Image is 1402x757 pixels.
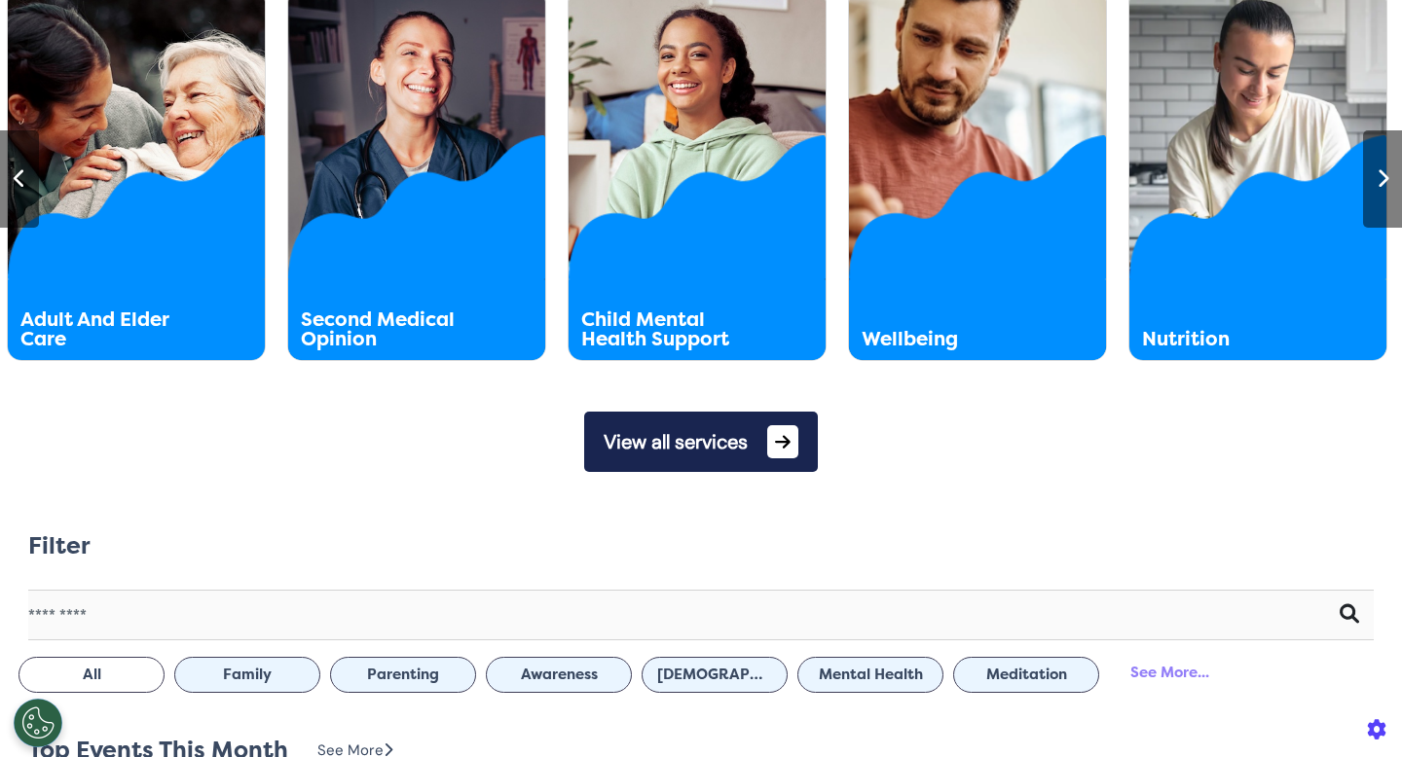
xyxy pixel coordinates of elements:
div: Second Medical Opinion [301,310,481,349]
button: All [18,657,165,693]
button: Family [174,657,320,693]
button: Open Preferences [14,699,62,747]
button: Parenting [330,657,476,693]
div: Adult And Elder Care [20,310,201,349]
button: Awareness [486,657,632,693]
button: Mental Health [797,657,943,693]
h2: Filter [28,532,91,560]
button: Meditation [953,657,1099,693]
button: View all services [584,412,818,472]
div: Child Mental Health Support [581,310,761,349]
div: Nutrition [1142,330,1322,349]
button: [DEMOGRAPHIC_DATA] Health [642,657,788,693]
div: Wellbeing [862,330,1042,349]
div: See More... [1109,655,1231,691]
